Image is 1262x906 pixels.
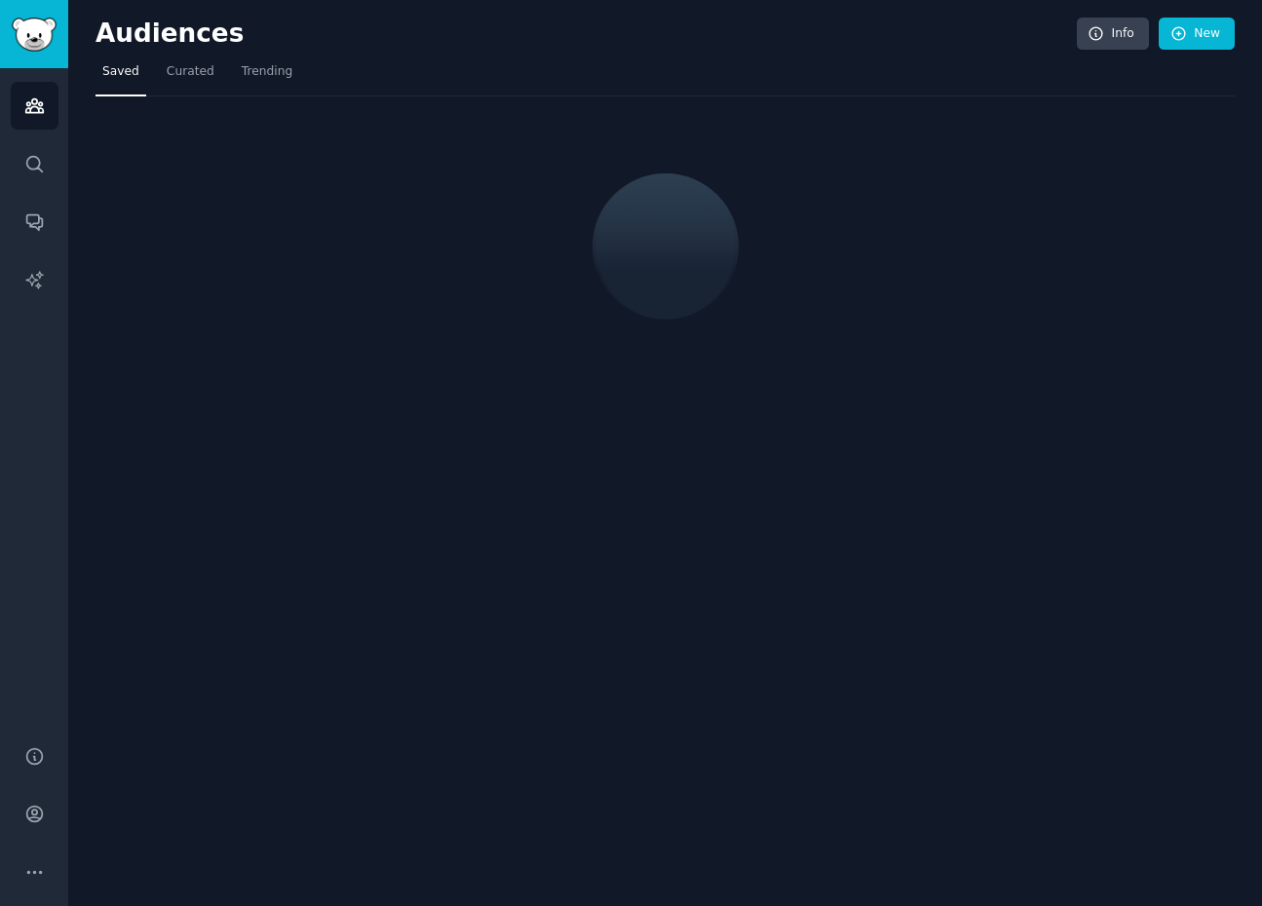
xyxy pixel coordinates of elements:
[160,57,221,96] a: Curated
[102,63,139,81] span: Saved
[96,19,1077,50] h2: Audiences
[1077,18,1149,51] a: Info
[235,57,299,96] a: Trending
[96,57,146,96] a: Saved
[1159,18,1235,51] a: New
[167,63,214,81] span: Curated
[12,18,57,52] img: GummySearch logo
[242,63,292,81] span: Trending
